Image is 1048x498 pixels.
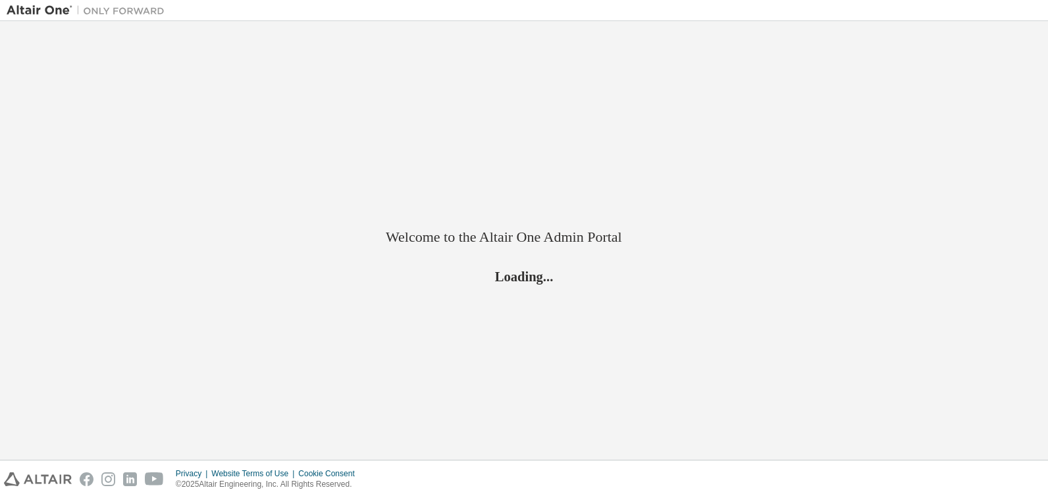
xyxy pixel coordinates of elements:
h2: Loading... [386,268,662,285]
div: Privacy [176,468,211,479]
img: Altair One [7,4,171,17]
img: facebook.svg [80,472,93,486]
div: Cookie Consent [298,468,362,479]
p: © 2025 Altair Engineering, Inc. All Rights Reserved. [176,479,363,490]
img: instagram.svg [101,472,115,486]
div: Website Terms of Use [211,468,298,479]
h2: Welcome to the Altair One Admin Portal [386,228,662,246]
img: linkedin.svg [123,472,137,486]
img: youtube.svg [145,472,164,486]
img: altair_logo.svg [4,472,72,486]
